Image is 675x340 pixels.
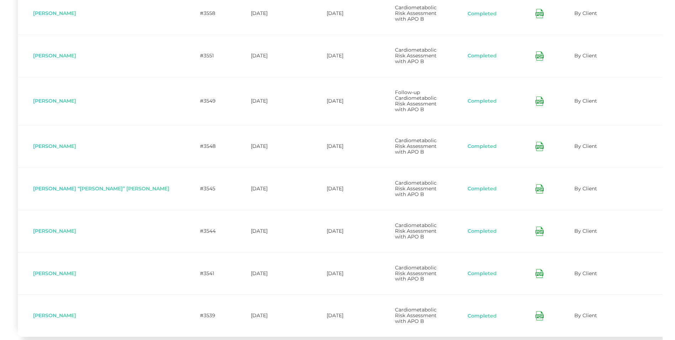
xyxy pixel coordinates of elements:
[311,294,380,337] td: [DATE]
[311,125,380,168] td: [DATE]
[311,35,380,77] td: [DATE]
[311,210,380,252] td: [DATE]
[395,47,437,65] span: Cardiometabolic Risk Assessment with APO B
[33,312,76,319] span: [PERSON_NAME]
[236,125,311,168] td: [DATE]
[467,10,497,17] button: Completed
[467,185,497,192] button: Completed
[185,125,236,168] td: #3548
[33,10,76,16] span: [PERSON_NAME]
[395,4,437,22] span: Cardiometabolic Risk Assessment with APO B
[236,168,311,210] td: [DATE]
[236,252,311,295] td: [DATE]
[185,77,236,125] td: #3549
[395,306,437,324] span: Cardiometabolic Risk Assessment with APO B
[185,252,236,295] td: #3541
[395,180,437,197] span: Cardiometabolic Risk Assessment with APO B
[395,264,437,282] span: Cardiometabolic Risk Assessment with APO B
[33,98,76,104] span: [PERSON_NAME]
[236,35,311,77] td: [DATE]
[236,77,311,125] td: [DATE]
[467,143,497,150] button: Completed
[395,89,437,113] span: Follow-up Cardiometabolic Risk Assessment with APO B
[574,98,597,104] span: By Client
[185,210,236,252] td: #3544
[574,228,597,234] span: By Client
[467,52,497,60] button: Completed
[574,10,597,16] span: By Client
[33,52,76,59] span: [PERSON_NAME]
[574,52,597,59] span: By Client
[574,143,597,149] span: By Client
[574,312,597,319] span: By Client
[467,98,497,105] button: Completed
[33,185,169,192] span: [PERSON_NAME] “[PERSON_NAME]” [PERSON_NAME]
[574,270,597,277] span: By Client
[467,228,497,235] button: Completed
[236,210,311,252] td: [DATE]
[236,294,311,337] td: [DATE]
[574,185,597,192] span: By Client
[33,228,76,234] span: [PERSON_NAME]
[185,168,236,210] td: #3545
[467,313,497,320] button: Completed
[33,270,76,277] span: [PERSON_NAME]
[185,294,236,337] td: #3539
[311,168,380,210] td: [DATE]
[33,143,76,149] span: [PERSON_NAME]
[467,270,497,277] button: Completed
[185,35,236,77] td: #3551
[311,252,380,295] td: [DATE]
[395,222,437,240] span: Cardiometabolic Risk Assessment with APO B
[395,137,437,155] span: Cardiometabolic Risk Assessment with APO B
[311,77,380,125] td: [DATE]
